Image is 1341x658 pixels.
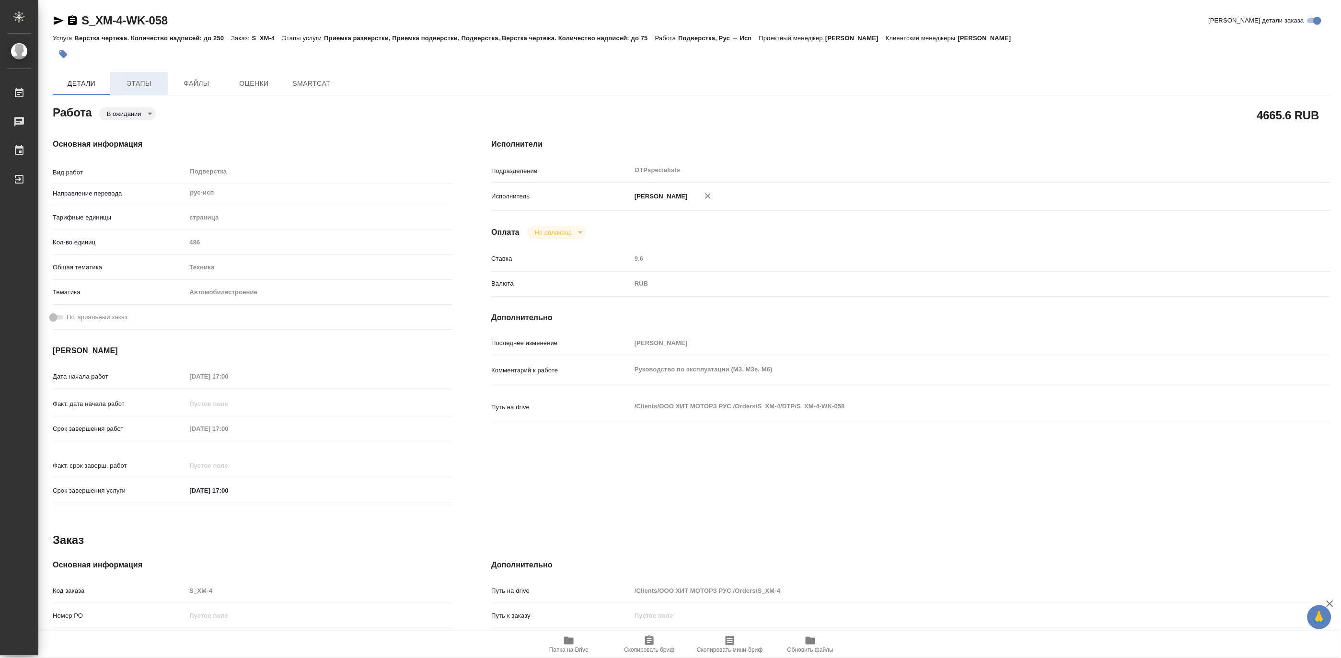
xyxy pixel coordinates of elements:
[186,484,270,497] input: ✎ Введи что-нибудь
[53,103,92,120] h2: Работа
[53,263,186,272] p: Общая тематика
[186,284,453,300] div: Автомобилестроение
[958,35,1018,42] p: [PERSON_NAME]
[53,486,186,496] p: Срок завершения услуги
[770,631,851,658] button: Обновить файлы
[53,345,453,357] h4: [PERSON_NAME]
[186,459,270,473] input: Пустое поле
[53,424,186,434] p: Срок завершения работ
[186,397,270,411] input: Пустое поле
[886,35,958,42] p: Клиентские менеджеры
[491,338,631,348] p: Последнее изменение
[53,15,64,26] button: Скопировать ссылку для ЯМессенджера
[491,166,631,176] p: Подразделение
[491,586,631,596] p: Путь на drive
[104,110,144,118] button: В ожидании
[697,646,763,653] span: Скопировать мини-бриф
[282,35,324,42] p: Этапы услуги
[173,78,220,90] span: Файлы
[53,611,186,621] p: Номер РО
[53,213,186,222] p: Тарифные единицы
[549,646,589,653] span: Папка на Drive
[81,14,168,27] a: S_XM-4-WK-058
[825,35,886,42] p: [PERSON_NAME]
[53,532,84,548] h2: Заказ
[609,631,690,658] button: Скопировать бриф
[631,584,1260,598] input: Пустое поле
[491,279,631,289] p: Валюта
[1311,607,1328,627] span: 🙏
[186,422,270,436] input: Пустое поле
[53,586,186,596] p: Код заказа
[186,609,453,623] input: Пустое поле
[491,192,631,201] p: Исполнитель
[186,369,270,383] input: Пустое поле
[53,461,186,471] p: Факт. срок заверш. работ
[99,107,156,120] div: В ожидании
[53,44,74,65] button: Добавить тэг
[53,288,186,297] p: Тематика
[527,226,586,239] div: В ожидании
[231,78,277,90] span: Оценки
[53,139,453,150] h4: Основная информация
[53,189,186,198] p: Направление перевода
[186,259,453,276] div: Техника
[74,35,231,42] p: Верстка чертежа. Количество надписей: до 250
[67,312,127,322] span: Нотариальный заказ
[631,336,1260,350] input: Пустое поле
[631,192,688,201] p: [PERSON_NAME]
[116,78,162,90] span: Этапы
[53,372,186,381] p: Дата начала работ
[491,611,631,621] p: Путь к заказу
[53,559,453,571] h4: Основная информация
[624,646,674,653] span: Скопировать бриф
[58,78,104,90] span: Детали
[186,209,453,226] div: страница
[1209,16,1304,25] span: [PERSON_NAME] детали заказа
[186,584,453,598] input: Пустое поле
[787,646,834,653] span: Обновить файлы
[690,631,770,658] button: Скопировать мини-бриф
[631,398,1260,415] textarea: /Clients/ООО ХИТ МОТОРЗ РУС /Orders/S_XM-4/DTP/S_XM-4-WK-058
[1257,107,1319,123] h2: 4665.6 RUB
[631,609,1260,623] input: Пустое поле
[231,35,252,42] p: Заказ:
[491,559,1330,571] h4: Дополнительно
[67,15,78,26] button: Скопировать ссылку
[491,403,631,412] p: Путь на drive
[679,35,759,42] p: Подверстка, Рус → Исп
[53,399,186,409] p: Факт. дата начала работ
[252,35,282,42] p: S_XM-4
[631,276,1260,292] div: RUB
[491,366,631,375] p: Комментарий к работе
[529,631,609,658] button: Папка на Drive
[631,252,1260,266] input: Пустое поле
[532,229,575,237] button: Не оплачена
[53,168,186,177] p: Вид работ
[491,312,1330,323] h4: Дополнительно
[759,35,825,42] p: Проектный менеджер
[491,227,520,238] h4: Оплата
[53,238,186,247] p: Кол-во единиц
[1307,605,1331,629] button: 🙏
[491,254,631,264] p: Ставка
[53,35,74,42] p: Услуга
[186,235,453,249] input: Пустое поле
[697,185,718,207] button: Удалить исполнителя
[491,139,1330,150] h4: Исполнители
[631,361,1260,378] textarea: Руководство по эксплуатации (М3, М3е, М6)
[289,78,335,90] span: SmartCat
[324,35,655,42] p: Приемка разверстки, Приемка подверстки, Подверстка, Верстка чертежа. Количество надписей: до 75
[655,35,679,42] p: Работа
